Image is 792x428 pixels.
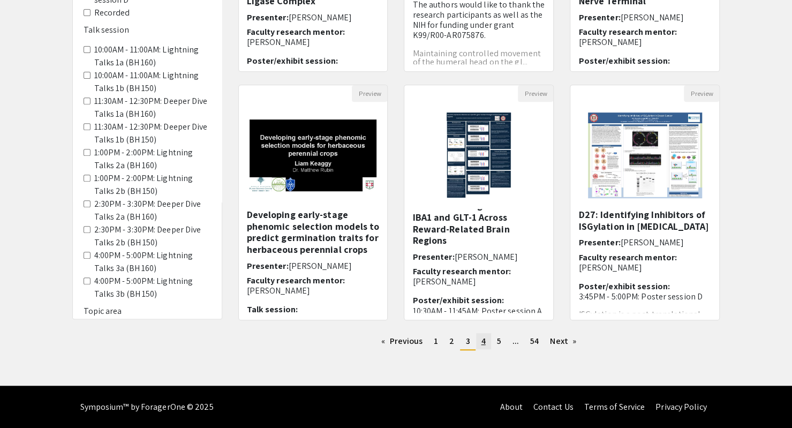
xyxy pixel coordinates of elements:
h5: D27: Identifying Inhibitors of ISGylation in [MEDICAL_DATA] [578,209,711,232]
h6: Presenter: [247,261,380,271]
span: [PERSON_NAME] [289,12,352,23]
div: Open Presentation <p class="ql-align-center">A55: Alcohol-induced sex-specific Glial Adaptations:... [404,85,554,320]
iframe: Chat [8,380,46,420]
label: 2:30PM - 3:30PM: Deeper Dive Talks 2b (BH 150) [94,223,211,249]
span: Poster/exhibit session: [578,55,669,66]
label: 11:30AM - 12:30PM: Deeper Dive Talks 1b (BH 150) [94,121,211,146]
a: Privacy Policy [655,401,706,412]
span: 1 [434,335,438,347]
label: 2:30PM - 3:30PM: Deeper Dive Talks 2a (BH 160) [94,198,211,223]
a: Previous page [376,333,428,349]
p: [PERSON_NAME] [578,262,711,273]
label: 11:30AM - 12:30PM: Deeper Dive Talks 1a (BH 160) [94,95,211,121]
img: <p>D27: Identifying Inhibitors of ISGylation in Breast Cancer</p> [577,102,713,209]
ul: Pagination [238,333,720,350]
span: [PERSON_NAME] [289,260,352,272]
button: Preview [352,85,387,102]
label: 1:00PM - 2:00PM: Lightning Talks 2b (BH 150) [94,172,211,198]
a: Contact Us [533,401,573,412]
span: Maintaining controlled movement of the humeral head on the gl... [412,48,540,67]
span: 54 [530,335,539,347]
span: [PERSON_NAME] [454,251,517,262]
h6: Presenter: [412,252,545,262]
span: Faculty research mentor: [247,275,345,286]
span: Poster/exhibit session: [247,55,338,66]
label: 10:00AM - 11:00AM: Lightning Talks 1a (BH 160) [94,43,211,69]
h6: Presenter: [578,12,711,22]
h6: Presenter: [247,12,380,22]
span: [PERSON_NAME] [620,237,683,248]
span: Faculty research mentor: [412,266,510,277]
button: Preview [518,85,553,102]
label: 1:00PM - 2:00PM: Lightning Talks 2a (BH 160) [94,146,211,172]
span: 3 [465,335,470,347]
span: Faculty research mentor: [578,26,676,37]
img: <p class="ql-align-center">A55: Alcohol-induced sex-specific Glial Adaptations: Differential Regu... [436,102,522,209]
span: Faculty research mentor: [578,252,676,263]
p: 3:45PM - 5:00PM: Poster session D [578,291,711,302]
span: [PERSON_NAME] [620,12,683,23]
span: ... [512,335,519,347]
p: 10:30AM - 11:45AM: Poster session A [412,306,545,316]
a: Next page [545,333,582,349]
p: [PERSON_NAME] [412,276,545,287]
button: Preview [684,85,719,102]
p: [PERSON_NAME] [247,286,380,296]
label: 4:00PM - 5:00PM: Lightning Talks 3a (BH 160) [94,249,211,275]
div: Open Presentation <p><span style="background-color: transparent; color: rgb(0, 0, 0);">Developing... [238,85,388,320]
span: Faculty research mentor: [247,26,345,37]
span: Talk session: [247,304,298,315]
a: Terms of Service [584,401,645,412]
span: 2 [449,335,454,347]
span: Poster/exhibit session: [412,295,503,306]
span: 4 [481,335,486,347]
h6: Talk session [84,25,211,35]
h5: Developing early-stage phenomic selection models to predict germination traits for herbaceous per... [247,209,380,255]
div: Open Presentation <p>D27: Identifying Inhibitors of ISGylation in Breast Cancer</p> [570,85,720,320]
label: Recorded [94,6,130,19]
img: <p><span style="background-color: transparent; color: rgb(0, 0, 0);">Developing early-stage pheno... [239,109,388,202]
p: [PERSON_NAME] [247,37,380,47]
h6: Presenter: [578,237,711,247]
h6: Topic area [84,306,211,316]
label: 10:00AM - 11:00AM: Lightning Talks 1b (BH 150) [94,69,211,95]
p: ISGylation is a post-translational modification involved in [MEDICAL_DATA] development and progre... [578,310,711,353]
h5: A55: Alcohol-induced sex-specific Glial Adaptations: Differential Regulation of IBA1 and GLT-1 Ac... [412,177,545,246]
span: 5 [497,335,501,347]
p: [PERSON_NAME] [578,37,711,47]
span: Poster/exhibit session: [578,281,669,292]
label: 4:00PM - 5:00PM: Lightning Talks 3b (BH 150) [94,275,211,301]
a: About [500,401,523,412]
